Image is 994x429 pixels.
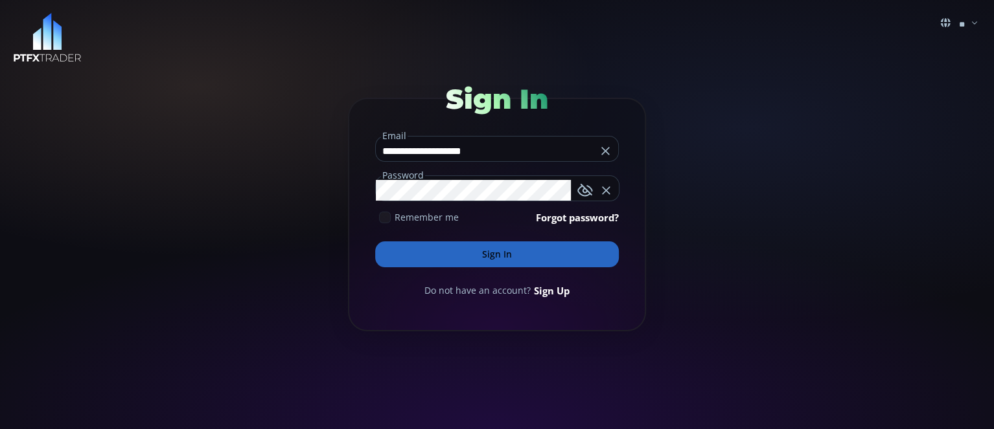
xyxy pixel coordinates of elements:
[536,210,619,225] a: Forgot password?
[534,283,570,298] a: Sign Up
[13,13,82,63] img: LOGO
[446,82,548,116] span: Sign In
[395,210,459,224] span: Remember me
[375,283,619,298] div: Do not have an account?
[375,241,619,267] button: Sign In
